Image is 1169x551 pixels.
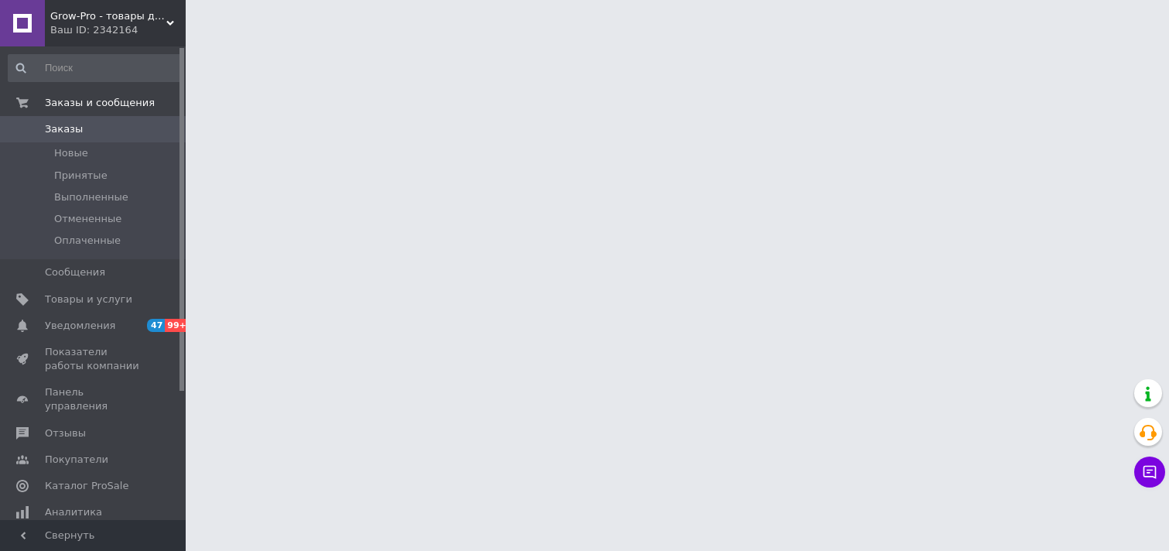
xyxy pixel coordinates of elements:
[50,9,166,23] span: Grow-Pro - товары для растениеводства и гидропоники
[45,293,132,306] span: Товары и услуги
[45,385,143,413] span: Панель управления
[45,479,128,493] span: Каталог ProSale
[165,319,190,332] span: 99+
[45,122,83,136] span: Заказы
[1134,457,1165,488] button: Чат с покупателем
[147,319,165,332] span: 47
[54,146,88,160] span: Новые
[45,453,108,467] span: Покупатели
[45,426,86,440] span: Отзывы
[45,265,105,279] span: Сообщения
[54,234,121,248] span: Оплаченные
[8,54,183,82] input: Поиск
[45,345,143,373] span: Показатели работы компании
[54,190,128,204] span: Выполненные
[45,319,115,333] span: Уведомления
[45,505,102,519] span: Аналитика
[54,169,108,183] span: Принятые
[54,212,121,226] span: Отмененные
[50,23,186,37] div: Ваш ID: 2342164
[45,96,155,110] span: Заказы и сообщения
